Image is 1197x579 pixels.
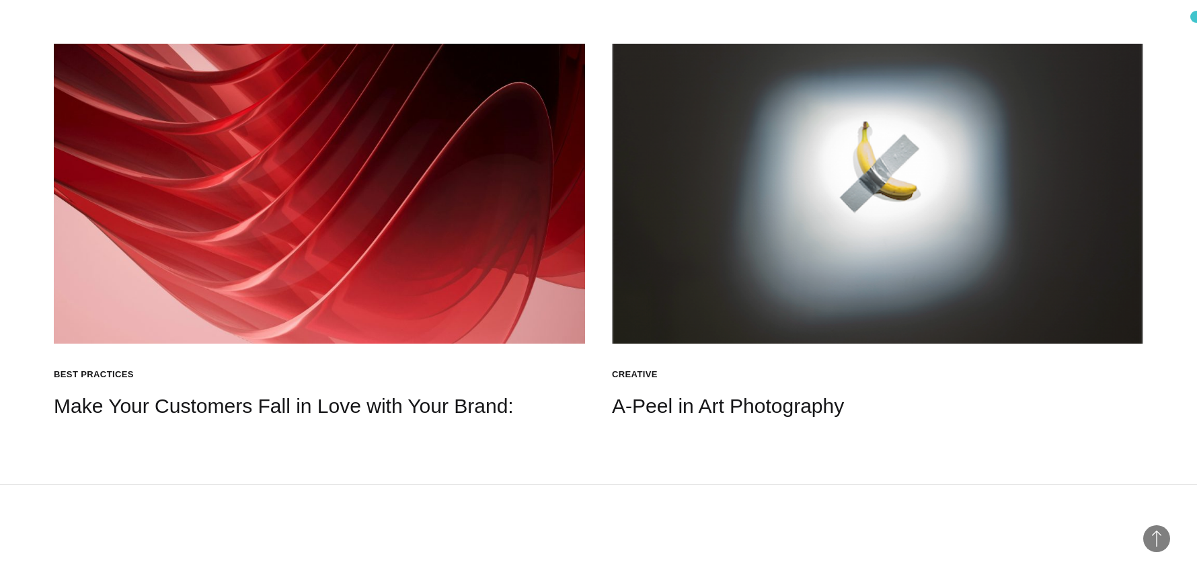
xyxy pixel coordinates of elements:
[54,44,585,420] a: Best practices Make Your Customers Fall in Love with Your Brand:
[612,368,658,381] div: Creative
[54,393,585,420] h4: Make Your Customers Fall in Love with Your Brand:
[54,368,134,381] div: Best practices
[1143,525,1170,552] button: Back to Top
[612,393,1143,420] h4: A-Peel in Art Photography
[612,44,1143,420] a: Creative A-Peel in Art Photography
